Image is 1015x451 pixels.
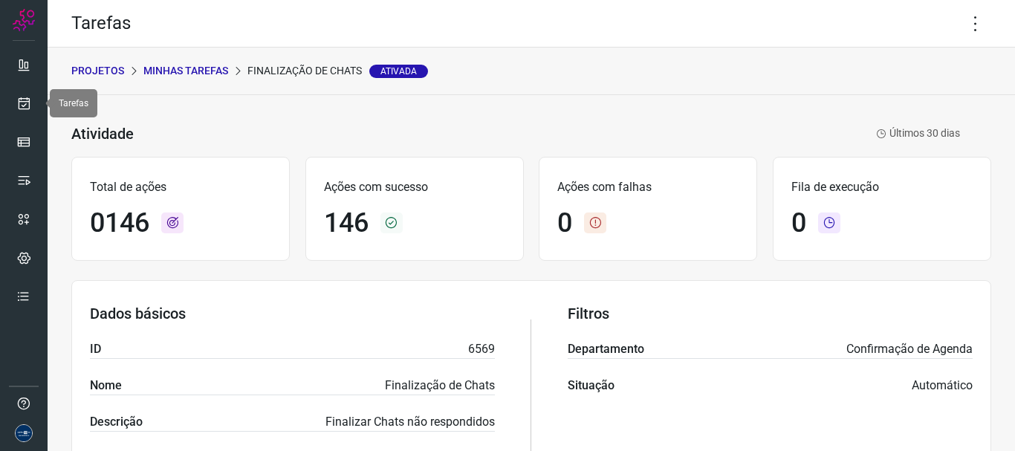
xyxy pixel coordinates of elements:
[90,305,495,322] h3: Dados básicos
[912,377,973,395] p: Automático
[568,305,973,322] h3: Filtros
[325,413,495,431] p: Finalizar Chats não respondidos
[59,98,88,108] span: Tarefas
[791,207,806,239] h1: 0
[369,65,428,78] span: Ativada
[90,413,143,431] label: Descrição
[846,340,973,358] p: Confirmação de Agenda
[324,178,505,196] p: Ações com sucesso
[71,63,124,79] p: PROJETOS
[247,63,428,79] p: Finalização de Chats
[568,340,644,358] label: Departamento
[557,178,739,196] p: Ações com falhas
[143,63,228,79] p: Minhas Tarefas
[557,207,572,239] h1: 0
[568,377,614,395] label: Situação
[90,178,271,196] p: Total de ações
[791,178,973,196] p: Fila de execução
[468,340,495,358] p: 6569
[15,424,33,442] img: d06bdf07e729e349525d8f0de7f5f473.png
[90,340,101,358] label: ID
[71,13,131,34] h2: Tarefas
[71,125,134,143] h3: Atividade
[13,9,35,31] img: Logo
[324,207,369,239] h1: 146
[876,126,960,141] p: Últimos 30 dias
[90,207,149,239] h1: 0146
[385,377,495,395] p: Finalização de Chats
[90,377,122,395] label: Nome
